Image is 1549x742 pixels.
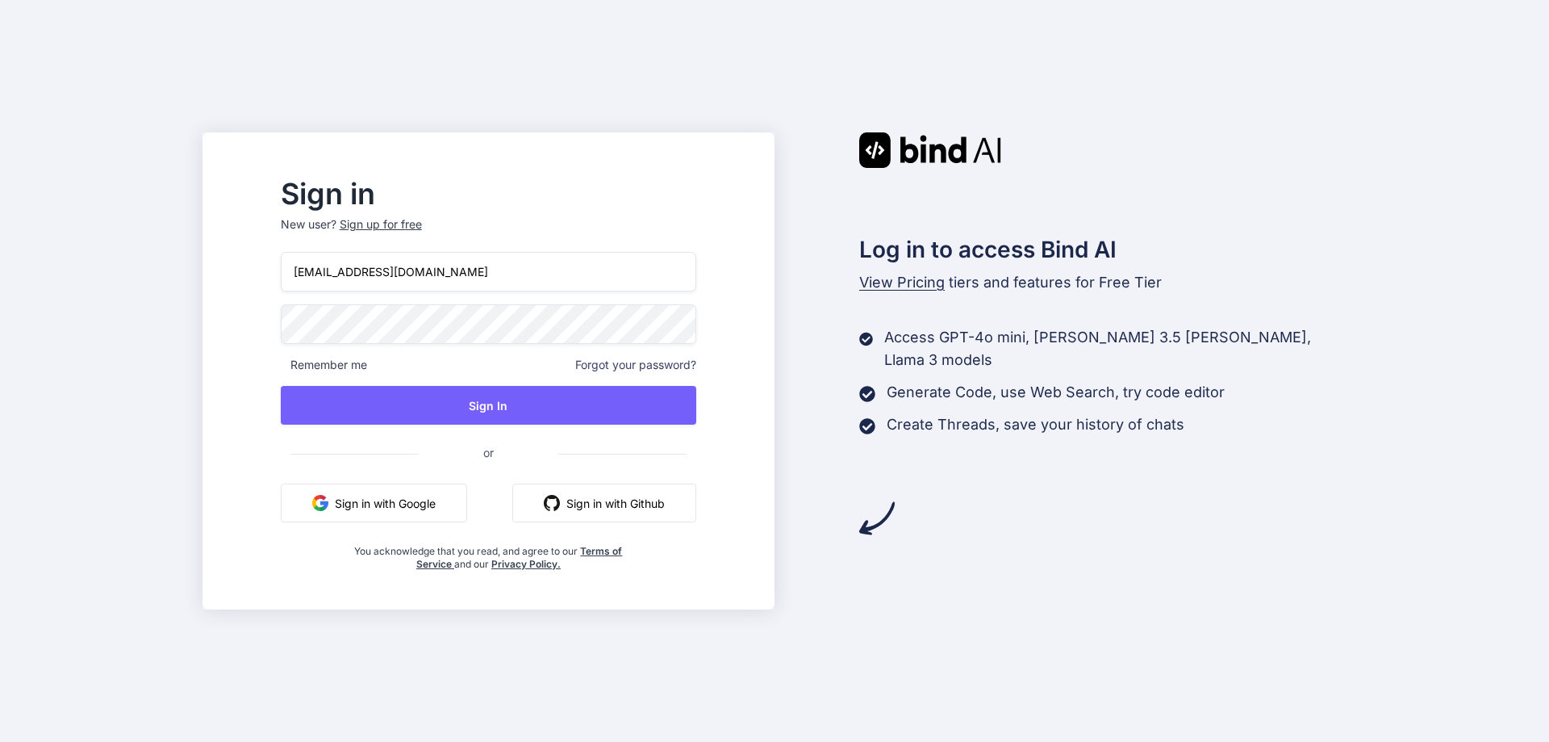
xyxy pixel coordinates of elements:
p: Generate Code, use Web Search, try code editor [887,381,1225,404]
p: Create Threads, save your history of chats [887,413,1184,436]
img: google [312,495,328,511]
button: Sign in with Google [281,484,467,522]
p: Access GPT-4o mini, [PERSON_NAME] 3.5 [PERSON_NAME], Llama 3 models [884,326,1347,371]
button: Sign In [281,386,696,425]
span: View Pricing [859,274,945,291]
input: Login or Email [281,252,696,291]
a: Privacy Policy. [491,558,561,570]
h2: Sign in [281,181,696,207]
span: Forgot your password? [575,357,696,373]
img: Bind AI logo [859,132,1001,168]
div: You acknowledge that you read, and agree to our and our [350,535,628,571]
p: New user? [281,216,696,252]
button: Sign in with Github [512,484,696,522]
img: arrow [859,501,895,536]
span: or [419,433,558,472]
a: Terms of Service [416,545,623,570]
p: tiers and features for Free Tier [859,271,1347,294]
img: github [544,495,560,511]
span: Remember me [281,357,367,373]
div: Sign up for free [340,216,422,233]
h2: Log in to access Bind AI [859,233,1347,266]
